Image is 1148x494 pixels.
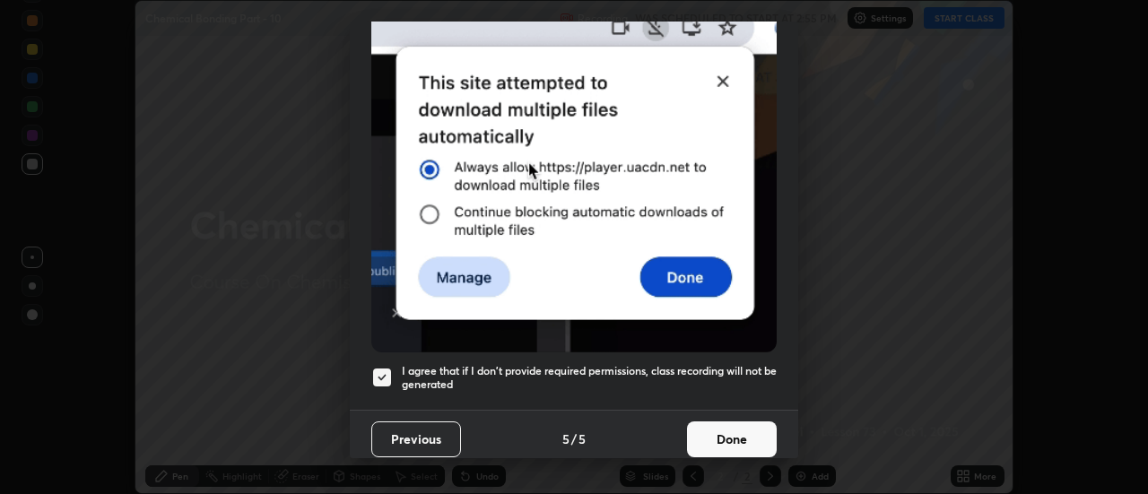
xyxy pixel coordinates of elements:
[402,364,777,392] h5: I agree that if I don't provide required permissions, class recording will not be generated
[687,421,777,457] button: Done
[571,429,577,448] h4: /
[371,421,461,457] button: Previous
[562,429,570,448] h4: 5
[578,429,586,448] h4: 5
